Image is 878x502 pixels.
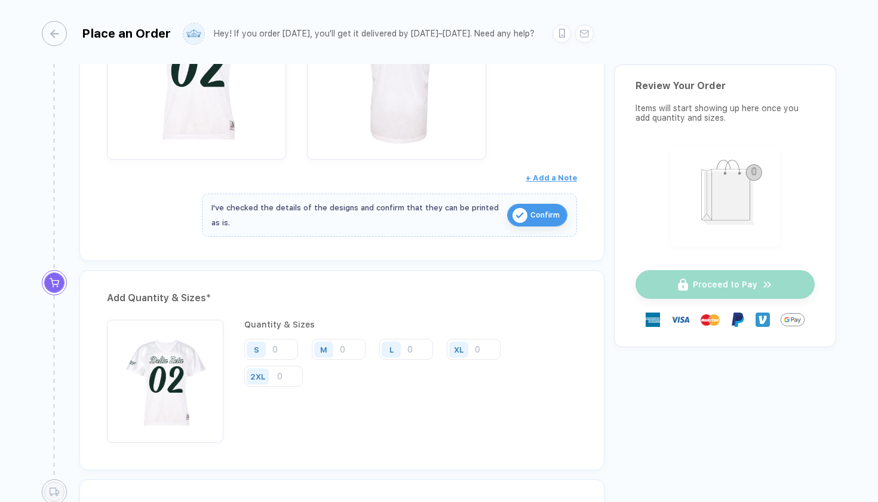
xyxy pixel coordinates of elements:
img: visa [671,310,690,329]
div: 2XL [250,372,265,381]
div: L [389,345,394,354]
img: express [646,313,660,327]
img: Venmo [756,313,770,327]
div: Quantity & Sizes [244,320,577,329]
div: Place an Order [82,26,171,41]
img: user profile [183,23,204,44]
div: Hey! If you order [DATE], you'll get it delivered by [DATE]–[DATE]. Need any help? [214,29,535,39]
button: iconConfirm [507,204,567,226]
div: Review Your Order [636,80,815,91]
div: XL [454,345,463,354]
button: + Add a Note [526,169,577,188]
div: S [254,345,259,354]
img: GPay [781,308,805,332]
img: Paypal [730,313,745,327]
img: 1758263272476dugur_nt_front.png [113,326,217,430]
span: Confirm [530,206,560,225]
div: Items will start showing up here once you add quantity and sizes. [636,103,815,123]
div: M [320,345,327,354]
span: + Add a Note [526,173,577,182]
img: master-card [701,310,720,329]
div: I've checked the details of the designs and confirm that they can be printed as is. [211,200,501,230]
div: Add Quantity & Sizes [107,289,577,308]
img: shopping_bag.png [676,152,775,238]
img: icon [512,208,527,223]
